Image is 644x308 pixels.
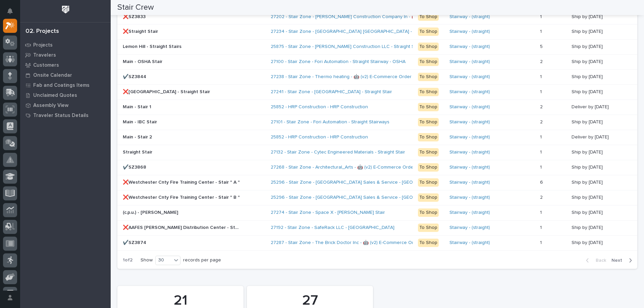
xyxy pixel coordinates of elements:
[117,145,637,160] tr: Straight StairStraight Stair 27132 - Stair Zone - Cytec Engineered Materials - Straight Stair To ...
[3,4,17,18] button: Notifications
[418,163,439,172] div: To Shop
[540,58,544,65] p: 2
[117,100,637,115] tr: Main - Stair 1Main - Stair 1 25852 - HRP Construction - HRP Construction To ShopStairway - (strai...
[449,210,490,215] a: Stairway - (straight)
[123,118,158,125] p: Main - IBC Stair
[572,43,604,50] p: Ship by [DATE]
[540,27,543,35] p: 1
[540,73,543,80] p: 1
[418,58,439,66] div: To Shop
[117,252,138,268] p: 1 of 2
[271,165,444,170] a: 27268 - Stair Zone - Architectural_Arts - 🤖 (v2) E-Commerce Order with Fab Item
[271,180,488,185] a: 25296 - Stair Zone - [GEOGRAPHIC_DATA] Sales & Service - [GEOGRAPHIC_DATA] Fire Training Cent
[33,72,72,78] p: Onsite Calendar
[449,119,490,125] a: Stairway - (straight)
[572,148,604,155] p: Ship by [DATE]
[20,100,111,110] a: Assembly View
[271,119,389,125] a: 27101 - Stair Zone - Fori Automation - Straight Stairways
[123,193,241,200] p: ❌Westchester Cnty Fire Training Center - Stair " B "
[449,165,490,170] a: Stairway - (straight)
[271,134,368,140] a: 25852 - HRP Construction - HRP Construction
[540,88,543,95] p: 1
[123,239,148,246] p: ✔️SZ3874
[33,52,56,58] p: Travelers
[592,257,606,263] span: Back
[123,73,148,80] p: ✔️SZ3844
[449,89,490,95] a: Stairway - (straight)
[117,205,637,220] tr: (c.p.u.) - [PERSON_NAME](c.p.u.) - [PERSON_NAME] 27274 - Stair Zone - Space X - [PERSON_NAME] Sta...
[123,58,164,65] p: Main - OSHA Stair
[449,134,490,140] a: Stairway - (straight)
[572,163,604,170] p: Ship by [DATE]
[271,44,474,50] a: 25875 - Stair Zone - [PERSON_NAME] Construction LLC - Straight Stairs - [GEOGRAPHIC_DATA]
[418,193,439,202] div: To Shop
[540,208,543,215] p: 1
[572,133,610,140] p: Deliver by [DATE]
[20,40,111,50] a: Projects
[418,88,439,96] div: To Shop
[117,84,637,100] tr: ❌[GEOGRAPHIC_DATA] - Straight Stair❌[GEOGRAPHIC_DATA] - Straight Stair 27241 - Stair Zone - [GEOG...
[540,193,544,200] p: 2
[25,28,59,35] div: 02. Projects
[123,27,159,35] p: ❌Straight Stair
[449,29,490,35] a: Stairway - (straight)
[271,210,385,215] a: 27274 - Stair Zone - Space X - [PERSON_NAME] Stair
[117,160,637,175] tr: ✔️SZ3868✔️SZ3868 27268 - Stair Zone - Architectural_Arts - 🤖 (v2) E-Commerce Order with Fab Item ...
[123,208,179,215] p: (c.p.u.) - [PERSON_NAME]
[418,224,439,232] div: To Shop
[20,80,111,90] a: Fab and Coatings Items
[540,224,543,231] p: 1
[540,103,544,110] p: 2
[20,70,111,80] a: Onsite Calendar
[572,118,604,125] p: Ship by [DATE]
[33,82,90,88] p: Fab and Coatings Items
[117,24,637,39] tr: ❌Straight Stair❌Straight Stair 27234 - Stair Zone - [GEOGRAPHIC_DATA] [GEOGRAPHIC_DATA] - Straigh...
[572,58,604,65] p: Ship by [DATE]
[123,133,153,140] p: Main - Stair 2
[8,8,17,19] div: Notifications
[20,60,111,70] a: Customers
[117,3,154,12] h2: Stair Crew
[20,90,111,100] a: Unclaimed Quotes
[418,103,439,111] div: To Shop
[540,133,543,140] p: 1
[271,240,450,246] a: 27287 - Stair Zone - The Brick Doctor Inc - 🤖 (v2) E-Commerce Order with Fab Item
[572,178,604,185] p: Ship by [DATE]
[418,148,439,157] div: To Shop
[572,224,604,231] p: Ship by [DATE]
[540,13,543,20] p: 1
[123,148,154,155] p: Straight Stair
[33,103,68,109] p: Assembly View
[449,44,490,50] a: Stairway - (straight)
[271,149,405,155] a: 27132 - Stair Zone - Cytec Engineered Materials - Straight Stair
[117,69,637,84] tr: ✔️SZ3844✔️SZ3844 27238 - Stair Zone - Thermo heating - 🤖 (v2) E-Commerce Order with Fab Item To S...
[449,74,490,80] a: Stairway - (straight)
[59,3,72,16] img: Workspace Logo
[123,178,241,185] p: ❌Westchester Cnty Fire Training Center - Stair " A "
[540,118,544,125] p: 2
[33,113,89,119] p: Traveler Status Details
[449,195,490,200] a: Stairway - (straight)
[418,43,439,51] div: To Shop
[141,257,153,263] p: Show
[572,208,604,215] p: Ship by [DATE]
[418,178,439,187] div: To Shop
[117,190,637,205] tr: ❌Westchester Cnty Fire Training Center - Stair " B "❌Westchester Cnty Fire Training Center - Stai...
[581,257,609,263] button: Back
[271,225,394,231] a: 27192 - Stair Zone - SafeRack LLC - [GEOGRAPHIC_DATA]
[271,74,441,80] a: 27238 - Stair Zone - Thermo heating - 🤖 (v2) E-Commerce Order with Fab Item
[572,103,610,110] p: Deliver by [DATE]
[20,50,111,60] a: Travelers
[418,73,439,81] div: To Shop
[123,224,241,231] p: ❌AAFES [PERSON_NAME] Distribution Center - Stair
[572,193,604,200] p: Ship by [DATE]
[418,133,439,141] div: To Shop
[156,257,172,264] div: 30
[117,220,637,235] tr: ❌AAFES [PERSON_NAME] Distribution Center - Stair❌AAFES [PERSON_NAME] Distribution Center - Stair ...
[33,62,59,68] p: Customers
[271,14,499,20] a: 27202 - Stair Zone - [PERSON_NAME] Construction Company In - 🤖 (v2) E-Commerce Order with Fab Item
[418,208,439,217] div: To Shop
[540,178,544,185] p: 6
[418,118,439,126] div: To Shop
[117,39,637,54] tr: Lemon Hill - Straight StairsLemon Hill - Straight Stairs 25875 - Stair Zone - [PERSON_NAME] Const...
